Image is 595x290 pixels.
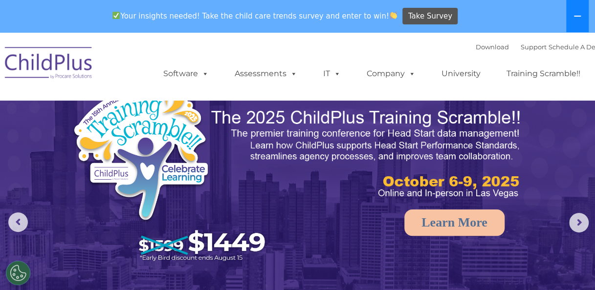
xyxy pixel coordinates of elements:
span: Phone number [133,104,175,112]
a: Software [154,64,219,83]
button: Cookies Settings [6,261,30,285]
iframe: Chat Widget [546,243,595,290]
a: Learn More [404,209,505,236]
a: Support [521,43,547,51]
img: 👏 [390,12,397,19]
span: Take Survey [408,8,452,25]
img: ✅ [112,12,120,19]
a: University [432,64,490,83]
a: Take Survey [402,8,458,25]
a: Assessments [225,64,307,83]
a: Training Scramble!! [497,64,590,83]
a: Company [357,64,425,83]
a: Download [476,43,509,51]
a: IT [313,64,351,83]
span: Last name [133,64,163,72]
span: Your insights needed! Take the child care trends survey and enter to win! [109,6,401,25]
